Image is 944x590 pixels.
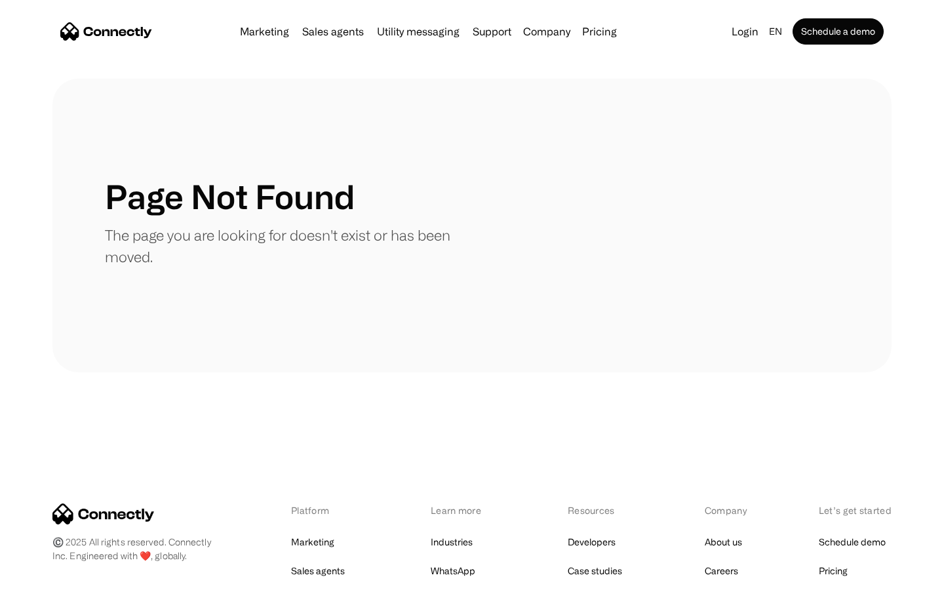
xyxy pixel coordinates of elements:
[431,503,500,517] div: Learn more
[291,533,334,551] a: Marketing
[819,533,886,551] a: Schedule demo
[705,533,742,551] a: About us
[105,177,355,216] h1: Page Not Found
[519,22,574,41] div: Company
[60,22,152,41] a: home
[819,562,848,580] a: Pricing
[372,26,465,37] a: Utility messaging
[705,562,738,580] a: Careers
[577,26,622,37] a: Pricing
[568,503,637,517] div: Resources
[13,566,79,585] aside: Language selected: English
[568,533,616,551] a: Developers
[431,533,473,551] a: Industries
[291,562,345,580] a: Sales agents
[235,26,294,37] a: Marketing
[291,503,363,517] div: Platform
[431,562,475,580] a: WhatsApp
[297,26,369,37] a: Sales agents
[467,26,517,37] a: Support
[764,22,790,41] div: en
[726,22,764,41] a: Login
[819,503,892,517] div: Let’s get started
[769,22,782,41] div: en
[26,567,79,585] ul: Language list
[568,562,622,580] a: Case studies
[793,18,884,45] a: Schedule a demo
[523,22,570,41] div: Company
[105,224,472,267] p: The page you are looking for doesn't exist or has been moved.
[705,503,751,517] div: Company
